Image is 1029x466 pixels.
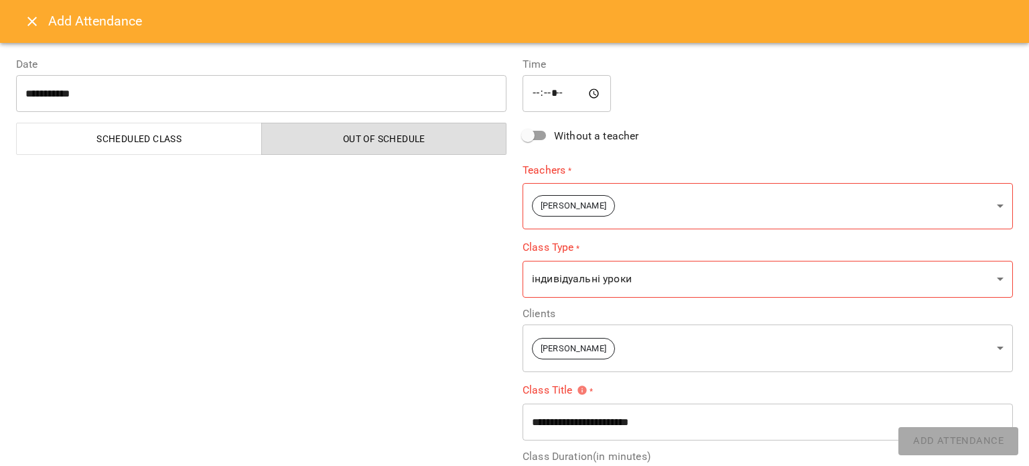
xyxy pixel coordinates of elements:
span: Out of Schedule [270,131,499,147]
div: [PERSON_NAME] [523,325,1013,372]
label: Class Duration(in minutes) [523,451,1013,462]
div: індивідуальні уроки [523,260,1013,298]
div: [PERSON_NAME] [523,183,1013,229]
label: Teachers [523,162,1013,178]
span: Without a teacher [554,128,639,144]
label: Date [16,59,506,70]
span: Scheduled class [25,131,254,147]
span: [PERSON_NAME] [533,343,614,355]
label: Clients [523,308,1013,319]
button: Close [16,5,48,38]
button: Scheduled class [16,123,262,155]
label: Class Type [523,240,1013,255]
span: Class Title [523,385,588,396]
label: Time [523,59,1013,70]
button: Out of Schedule [261,123,507,155]
span: [PERSON_NAME] [533,200,614,213]
svg: Please specify class title or select clients [577,385,588,396]
h6: Add Attendance [48,11,143,32]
